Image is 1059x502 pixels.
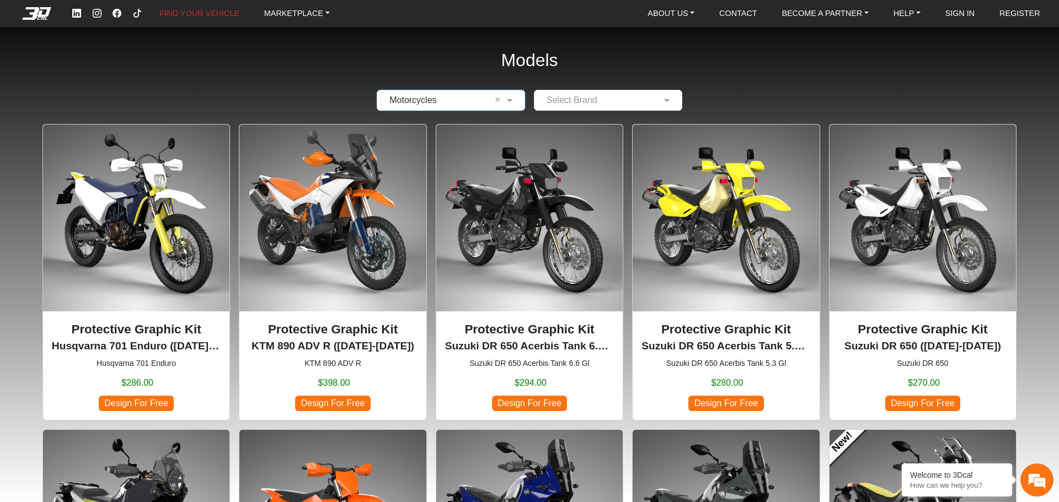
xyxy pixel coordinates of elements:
div: Husqvarna 701 Enduro [42,124,230,420]
span: $294.00 [515,376,547,390]
p: Protective Graphic Kit [641,320,810,339]
span: Design For Free [688,396,763,411]
small: KTM 890 ADV R [248,358,417,369]
small: Suzuki DR 650 [838,358,1007,369]
a: FIND YOUR VEHICLE [156,5,244,22]
small: Suzuki DR 650 Acerbis Tank 6.6 Gl [445,358,614,369]
span: $270.00 [908,376,940,390]
a: REGISTER [995,5,1045,22]
p: Protective Graphic Kit [248,320,417,339]
span: Design For Free [885,396,960,411]
span: Clean Field [495,94,504,107]
p: How can we help you? [910,481,1004,489]
a: MARKETPLACE [260,5,334,22]
div: Welcome to 3Dcal [910,471,1004,479]
a: HELP [889,5,925,22]
p: Suzuki DR 650 Acerbis Tank 6.6 Gl (1996-2024) [445,338,614,354]
span: $280.00 [712,376,744,390]
h2: Models [501,35,558,85]
div: KTM 890 ADV R [239,124,426,420]
div: Suzuki DR 650 [829,124,1017,420]
a: New! [820,420,865,465]
p: Suzuki DR 650 (1996-2024) [838,338,1007,354]
a: SIGN IN [941,5,980,22]
a: ABOUT US [643,5,699,22]
span: Design For Free [492,396,567,411]
span: Design For Free [295,396,370,411]
img: DR 650Acerbis Tank 5.3 Gl1996-2024 [633,125,819,311]
img: DR 650Acerbis Tank 6.6 Gl1996-2024 [436,125,623,311]
p: Suzuki DR 650 Acerbis Tank 5.3 Gl (1996-2024) [641,338,810,354]
img: DR 6501996-2024 [830,125,1016,311]
div: Suzuki DR 650 Acerbis Tank 6.6 Gl [436,124,623,420]
small: Suzuki DR 650 Acerbis Tank 5.3 Gl [641,358,810,369]
a: BECOME A PARTNER [777,5,873,22]
span: $398.00 [318,376,350,390]
small: Husqvarna 701 Enduro [52,358,221,369]
span: $286.00 [121,376,153,390]
p: Protective Graphic Kit [445,320,614,339]
p: Protective Graphic Kit [52,320,221,339]
div: Suzuki DR 650 Acerbis Tank 5.3 Gl [632,124,820,420]
p: Husqvarna 701 Enduro (2016-2024) [52,338,221,354]
img: 890 ADV R null2023-2025 [239,125,426,311]
p: KTM 890 ADV R (2023-2025) [248,338,417,354]
span: Design For Free [99,396,174,411]
a: CONTACT [715,5,761,22]
p: Protective Graphic Kit [838,320,1007,339]
img: 701 Enduronull2016-2024 [43,125,229,311]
